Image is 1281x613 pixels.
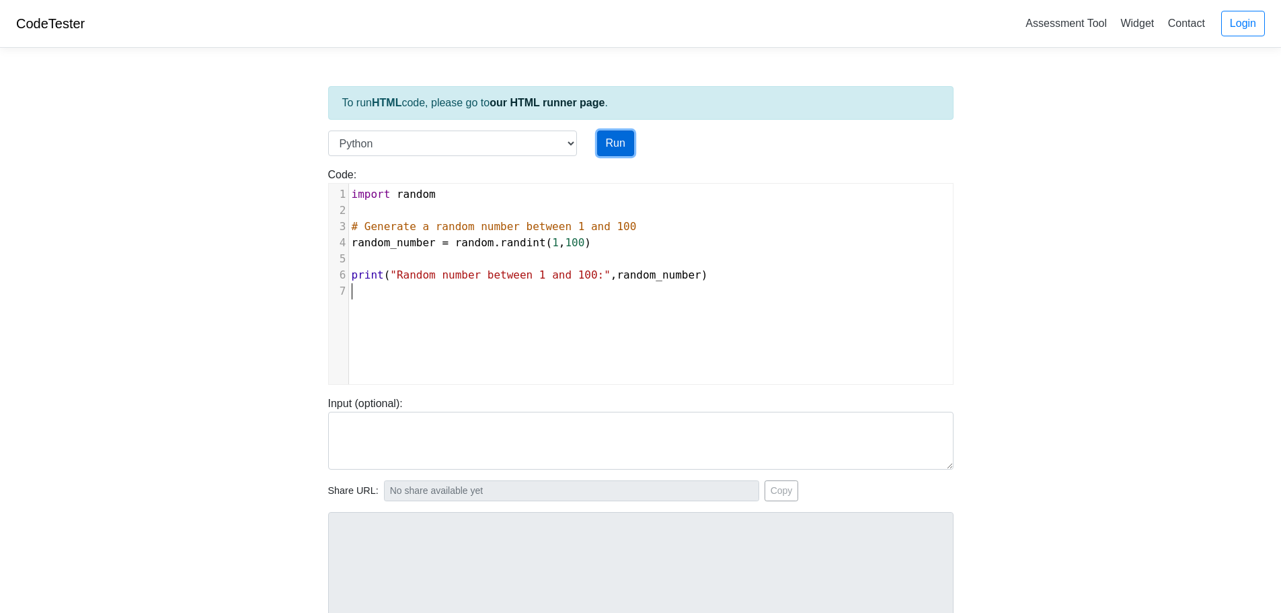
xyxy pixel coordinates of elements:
[1221,11,1265,36] a: Login
[318,396,964,470] div: Input (optional):
[390,268,611,281] span: "Random number between 1 and 100:"
[765,480,799,501] button: Copy
[1020,12,1112,34] a: Assessment Tool
[597,131,634,156] button: Run
[500,236,545,249] span: randint
[16,16,85,31] a: CodeTester
[397,188,436,201] span: random
[329,203,348,219] div: 2
[329,283,348,299] div: 7
[455,236,494,249] span: random
[1163,12,1210,34] a: Contact
[352,188,391,201] span: import
[352,236,592,249] span: . ( , )
[490,97,605,108] a: our HTML runner page
[329,235,348,251] div: 4
[352,220,637,233] span: # Generate a random number between 1 and 100
[328,484,379,499] span: Share URL:
[352,236,436,249] span: random_number
[329,251,348,267] div: 5
[328,86,954,120] div: To run code, please go to .
[318,167,964,385] div: Code:
[617,268,701,281] span: random_number
[329,267,348,283] div: 6
[384,480,759,501] input: No share available yet
[1115,12,1159,34] a: Widget
[352,268,384,281] span: print
[329,186,348,203] div: 1
[352,268,708,281] span: ( , )
[565,236,584,249] span: 100
[372,97,401,108] strong: HTML
[442,236,449,249] span: =
[329,219,348,235] div: 3
[552,236,559,249] span: 1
